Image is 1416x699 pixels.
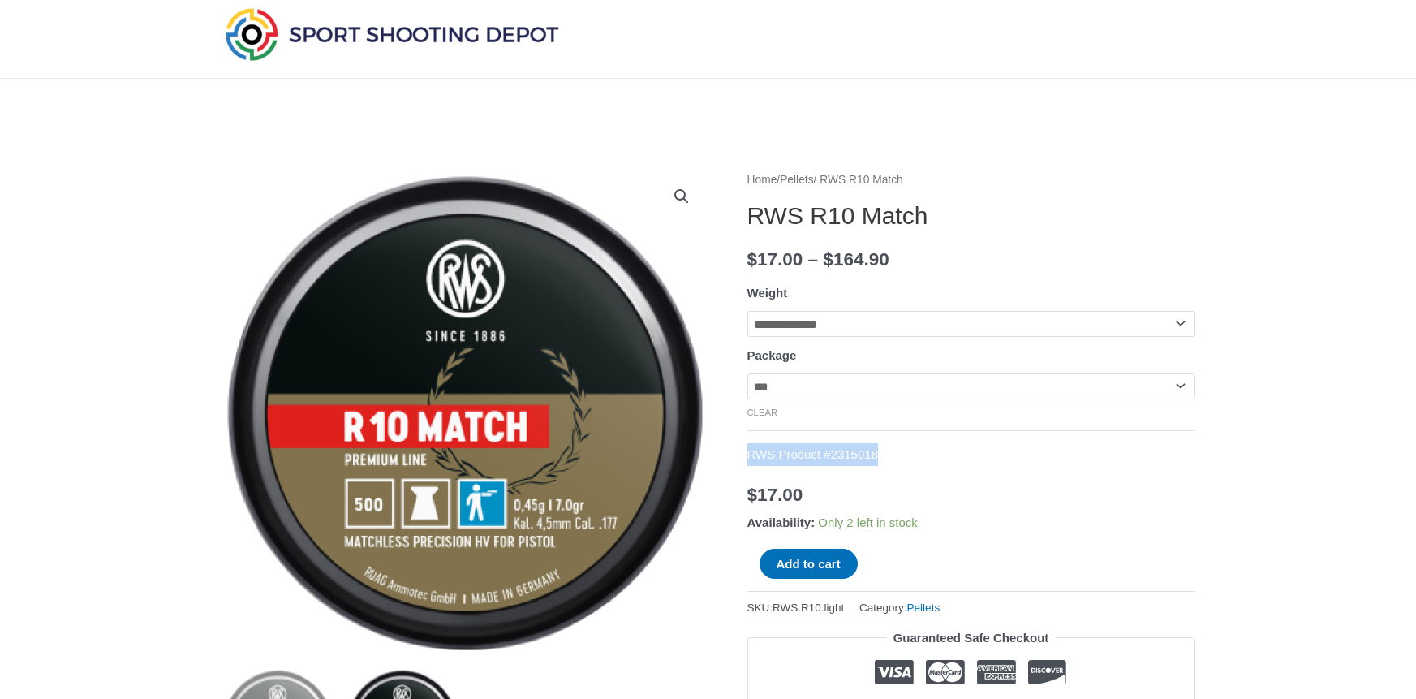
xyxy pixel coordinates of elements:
nav: Breadcrumb [747,170,1195,191]
p: RWS Product #2315018 [747,443,1195,466]
span: $ [747,249,758,270]
h1: RWS R10 Match [747,201,1195,231]
a: Clear options [747,408,778,417]
span: Only 2 left in stock [818,516,918,529]
img: Sport Shooting Depot [222,4,562,64]
span: $ [747,485,758,505]
span: RWS.R10.light [773,602,844,614]
span: Availability: [747,516,816,529]
bdi: 17.00 [747,249,803,270]
span: Category: [859,598,940,618]
a: Home [747,174,777,186]
a: Pellets [780,174,813,186]
a: Pellets [907,602,940,614]
label: Package [747,348,797,362]
label: Weight [747,286,788,300]
legend: Guaranteed Safe Checkout [887,627,1056,649]
button: Add to cart [760,549,858,579]
span: – [808,249,819,270]
a: View full-screen image gallery [667,182,696,211]
bdi: 17.00 [747,485,803,505]
span: $ [823,249,833,270]
span: SKU: [747,598,845,618]
bdi: 164.90 [823,249,889,270]
img: RWS R10 Match [222,170,708,657]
